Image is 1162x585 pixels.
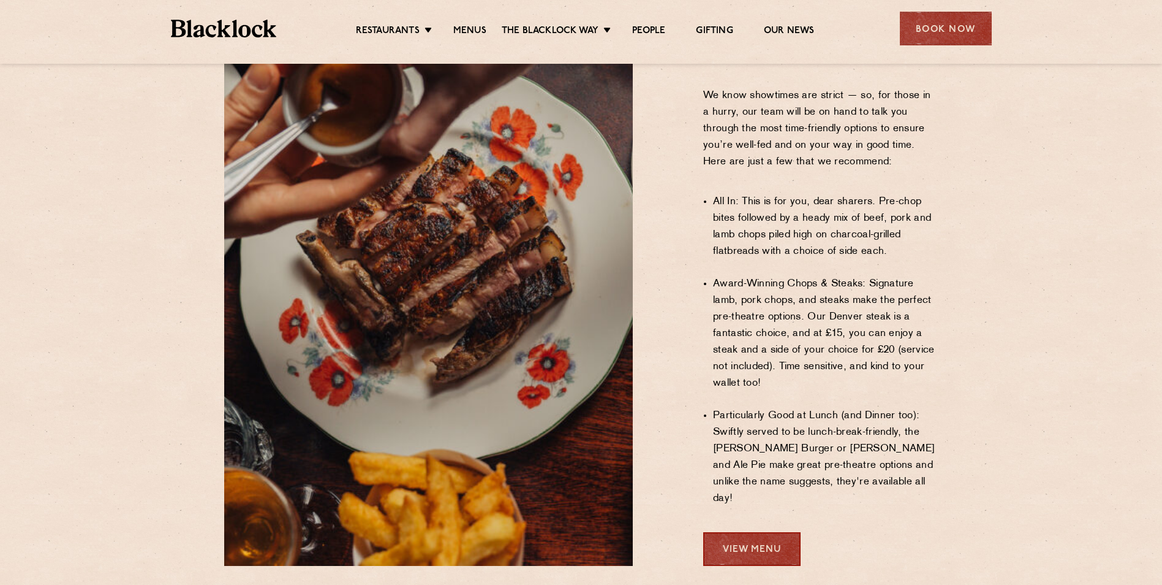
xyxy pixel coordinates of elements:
[764,25,815,39] a: Our News
[453,25,486,39] a: Menus
[713,194,938,260] li: All In: This is for you, dear sharers. Pre-chop bites followed by a heady mix of beef, pork and l...
[713,408,938,507] li: Particularly Good at Lunch (and Dinner too): Swiftly served to be lunch-break-friendly, the [PERS...
[356,25,420,39] a: Restaurants
[171,20,277,37] img: BL_Textured_Logo-footer-cropped.svg
[632,25,665,39] a: People
[703,532,801,566] a: View Menu
[713,276,938,392] li: Award-Winning Chops & Steaks: Signature lamb, pork chops, and steaks make the perfect pre-theatre...
[696,25,733,39] a: Gifting
[502,25,598,39] a: The Blacklock Way
[900,12,992,45] div: Book Now
[703,88,938,187] p: We know showtimes are strict — so, for those in a hurry, our team will be on hand to talk you thr...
